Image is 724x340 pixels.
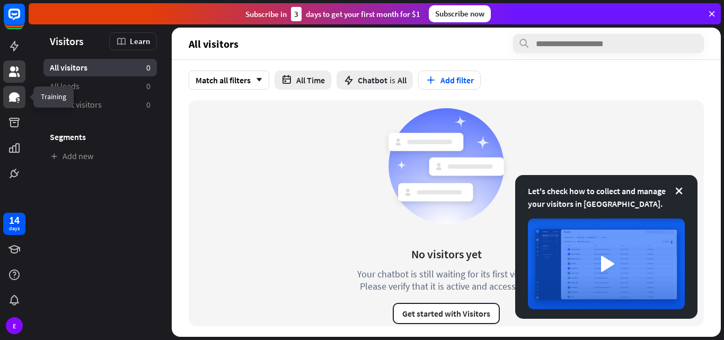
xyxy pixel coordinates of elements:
aside: 0 [146,81,151,92]
div: E [6,317,23,334]
div: Let's check how to collect and manage your visitors in [GEOGRAPHIC_DATA]. [528,185,685,210]
div: No visitors yet [411,247,482,261]
i: arrow_down [251,77,262,83]
span: All leads [50,81,80,92]
div: Your chatbot is still waiting for its first visitor. Please verify that it is active and accessible. [338,268,555,292]
span: Recent visitors [50,99,102,110]
button: All Time [275,71,331,90]
a: Recent visitors 0 [43,96,157,114]
div: 3 [291,7,302,21]
div: Match all filters [189,71,269,90]
div: 14 [9,215,20,225]
span: All [398,75,407,85]
button: Add filter [418,71,481,90]
span: All visitors [50,62,87,73]
div: Subscribe now [429,5,491,22]
h3: Segments [43,132,157,142]
button: Get started with Visitors [393,303,500,324]
aside: 0 [146,62,151,73]
div: Subscribe in days to get your first month for $1 [245,7,420,21]
span: Learn [130,36,150,46]
span: is [390,75,395,85]
aside: 0 [146,99,151,110]
button: Open LiveChat chat widget [8,4,40,36]
div: days [9,225,20,232]
span: All visitors [189,38,239,50]
img: image [528,219,685,309]
a: All leads 0 [43,77,157,95]
a: Add new [43,147,157,165]
span: Chatbot [358,75,387,85]
a: 14 days [3,213,25,235]
span: Visitors [50,35,84,47]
